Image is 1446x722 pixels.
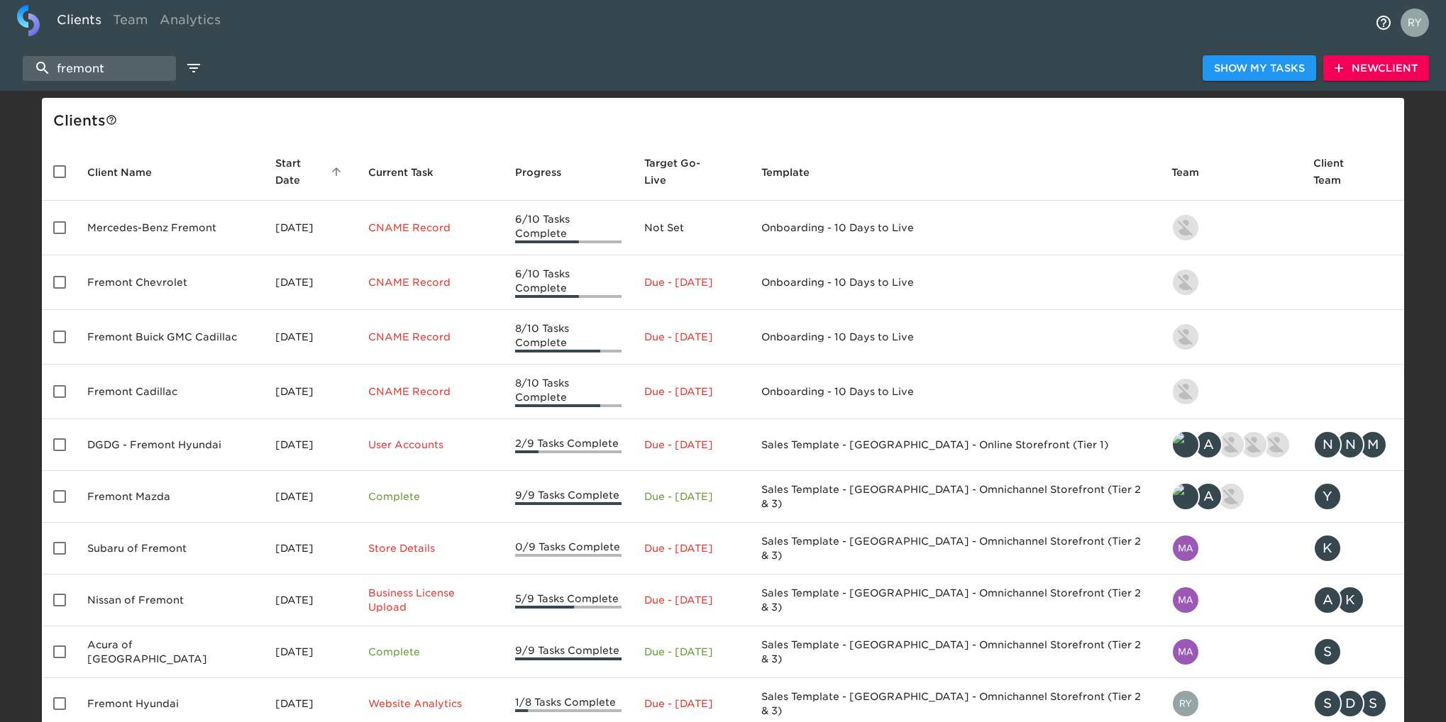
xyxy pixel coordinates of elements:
[504,574,634,626] td: 5/9 Tasks Complete
[1313,586,1342,614] div: A
[1171,377,1291,406] div: nikko.foster@roadster.com
[1214,60,1305,77] span: Show My Tasks
[264,310,357,365] td: [DATE]
[1335,60,1418,77] span: New Client
[1313,482,1393,511] div: young@fremontmazda.com
[1313,638,1393,666] div: scott.yamasaki@acuraoffremont.com
[1173,587,1198,613] img: madison.craig@roadster.com
[750,471,1160,523] td: Sales Template - [GEOGRAPHIC_DATA] - Omnichannel Storefront (Tier 2 & 3)
[1171,164,1218,181] span: Team
[154,5,226,40] a: Analytics
[76,626,264,678] td: Acura of [GEOGRAPHIC_DATA]
[504,471,634,523] td: 9/9 Tasks Complete
[76,365,264,419] td: Fremont Cadillac
[1173,215,1198,240] img: kevin.lo@roadster.com
[1171,213,1291,242] div: kevin.lo@roadster.com
[644,384,739,399] p: Due - [DATE]
[368,164,434,181] span: This is the next Task in this Hub that should be completed
[504,201,634,255] td: 6/10 Tasks Complete
[644,541,739,555] p: Due - [DATE]
[264,626,357,678] td: [DATE]
[106,114,117,126] svg: This is a list of all of your clients and clients shared with you
[182,56,206,80] button: edit
[53,109,1398,132] div: Client s
[633,201,750,255] td: Not Set
[1173,535,1198,561] img: madison.craig@roadster.com
[1171,689,1291,718] div: ryan.dale@roadster.com
[76,523,264,574] td: Subaru of Fremont
[368,541,492,555] p: Store Details
[1313,534,1393,562] div: katie@simmsautogroup.com
[368,164,452,181] span: Current Task
[76,574,264,626] td: Nissan of Fremont
[1171,323,1291,351] div: nikko.foster@roadster.com
[1171,638,1291,666] div: madison.craig@roadster.com
[1401,9,1429,37] img: Profile
[76,255,264,310] td: Fremont Chevrolet
[644,645,739,659] p: Due - [DATE]
[368,221,492,235] p: CNAME Record
[644,489,739,504] p: Due - [DATE]
[1359,431,1387,459] div: M
[644,330,739,344] p: Due - [DATE]
[644,155,739,189] span: Target Go-Live
[264,201,357,255] td: [DATE]
[504,310,634,365] td: 8/10 Tasks Complete
[644,593,739,607] p: Due - [DATE]
[504,523,634,574] td: 0/9 Tasks Complete
[1313,689,1393,718] div: SCOTTJ@CACARGROUP.COM, dament@press1totalk.com, scottj@cacargroup.com
[17,5,40,36] img: logo
[644,155,720,189] span: Target Go-Live
[275,155,346,189] span: Start Date
[1336,586,1364,614] div: K
[504,255,634,310] td: 6/10 Tasks Complete
[1171,431,1291,459] div: tyler@roadster.com, adam.stelly@roadster.com, kevin.lo@roadster.com, austin@roadster.com, ryan.la...
[1173,484,1198,509] img: tyler@roadster.com
[1173,691,1198,716] img: ryan.dale@roadster.com
[1203,55,1316,82] button: Show My Tasks
[750,523,1160,574] td: Sales Template - [GEOGRAPHIC_DATA] - Omnichannel Storefront (Tier 2 & 3)
[264,365,357,419] td: [DATE]
[368,586,492,614] p: Business License Upload
[1171,268,1291,296] div: nikko.foster@roadster.com
[368,645,492,659] p: Complete
[750,255,1160,310] td: Onboarding - 10 Days to Live
[1173,379,1198,404] img: nikko.foster@roadster.com
[368,330,492,344] p: CNAME Record
[76,471,264,523] td: Fremont Mazda
[76,310,264,365] td: Fremont Buick GMC Cadillac
[1218,484,1244,509] img: austin@roadster.com
[107,5,154,40] a: Team
[368,489,492,504] p: Complete
[1171,586,1291,614] div: madison.craig@roadster.com
[750,574,1160,626] td: Sales Template - [GEOGRAPHIC_DATA] - Omnichannel Storefront (Tier 2 & 3)
[1313,155,1393,189] span: Client Team
[504,626,634,678] td: 9/9 Tasks Complete
[750,365,1160,419] td: Onboarding - 10 Days to Live
[87,164,170,181] span: Client Name
[51,5,107,40] a: Clients
[368,438,492,452] p: User Accounts
[368,275,492,289] p: CNAME Record
[1173,270,1198,295] img: nikko.foster@roadster.com
[644,696,739,711] p: Due - [DATE]
[644,275,739,289] p: Due - [DATE]
[23,56,176,81] input: search
[761,164,828,181] span: Template
[1173,324,1198,350] img: nikko.foster@roadster.com
[1173,639,1198,665] img: madison.craig@roadster.com
[368,696,492,711] p: Website Analytics
[1241,432,1266,457] img: austin@roadster.com
[1313,482,1342,511] div: Y
[264,471,357,523] td: [DATE]
[1218,432,1244,457] img: kevin.lo@roadster.com
[264,574,357,626] td: [DATE]
[504,365,634,419] td: 8/10 Tasks Complete
[644,438,739,452] p: Due - [DATE]
[1313,431,1393,459] div: Nick.George@dgdg.com, nick.george@dgdg.com, michael.bero@roadster.com
[1359,689,1387,718] div: S
[264,419,357,471] td: [DATE]
[1171,534,1291,562] div: madison.craig@roadster.com
[1194,482,1223,511] div: A
[1313,534,1342,562] div: K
